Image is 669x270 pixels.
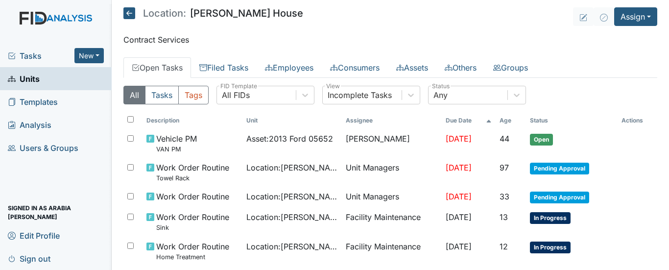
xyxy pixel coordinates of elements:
small: VAN PM [156,145,197,154]
span: Vehicle PM VAN PM [156,133,197,154]
small: Home Treatment [156,252,229,262]
span: Work Order Routine Towel Rack [156,162,229,183]
a: Filed Tasks [191,57,257,78]
span: Pending Approval [530,163,589,174]
th: Assignee [342,112,442,129]
div: Incomplete Tasks [328,89,392,101]
span: In Progress [530,242,571,253]
span: Location: [143,8,186,18]
span: Asset : 2013 Ford 05652 [246,133,333,145]
th: Toggle SortBy [442,112,496,129]
span: [DATE] [446,163,472,172]
span: 12 [500,242,508,251]
a: Tasks [8,50,74,62]
th: Toggle SortBy [496,112,526,129]
span: Work Order Routine Home Treatment [156,241,229,262]
th: Toggle SortBy [242,112,342,129]
small: Towel Rack [156,173,229,183]
div: Any [433,89,448,101]
a: Open Tasks [123,57,191,78]
span: Location : [PERSON_NAME] House [246,191,338,202]
span: 13 [500,212,508,222]
span: Location : [PERSON_NAME] House [246,211,338,223]
p: Contract Services [123,34,657,46]
div: All FIDs [222,89,250,101]
span: Location : [PERSON_NAME] House [246,162,338,173]
span: Sign out [8,251,50,266]
th: Toggle SortBy [526,112,617,129]
a: Consumers [322,57,388,78]
td: Unit Managers [342,158,442,187]
span: Units [8,71,40,86]
span: 44 [500,134,509,144]
span: [DATE] [446,242,472,251]
span: Signed in as Arabia [PERSON_NAME] [8,205,104,220]
th: Actions [618,112,658,129]
span: 97 [500,163,509,172]
span: Work Order Routine Sink [156,211,229,232]
span: Edit Profile [8,228,60,243]
button: Tasks [145,86,179,104]
button: New [74,48,104,63]
button: Assign [614,7,657,26]
a: Groups [485,57,536,78]
span: In Progress [530,212,571,224]
span: Location : [PERSON_NAME] House [246,241,338,252]
td: Facility Maintenance [342,237,442,266]
span: Analysis [8,117,51,132]
a: Assets [388,57,436,78]
button: All [123,86,145,104]
span: Work Order Routine [156,191,229,202]
span: [DATE] [446,212,472,222]
input: Toggle All Rows Selected [127,116,134,123]
span: [DATE] [446,192,472,201]
th: Toggle SortBy [143,112,242,129]
span: Templates [8,94,58,109]
a: Others [436,57,485,78]
div: Type filter [123,86,209,104]
span: [DATE] [446,134,472,144]
a: Employees [257,57,322,78]
td: Unit Managers [342,187,442,207]
span: Open [530,134,553,146]
span: Users & Groups [8,140,78,155]
td: Facility Maintenance [342,207,442,236]
small: Sink [156,223,229,232]
button: Tags [178,86,209,104]
td: [PERSON_NAME] [342,129,442,158]
span: 33 [500,192,509,201]
span: Pending Approval [530,192,589,203]
h5: [PERSON_NAME] House [123,7,303,19]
